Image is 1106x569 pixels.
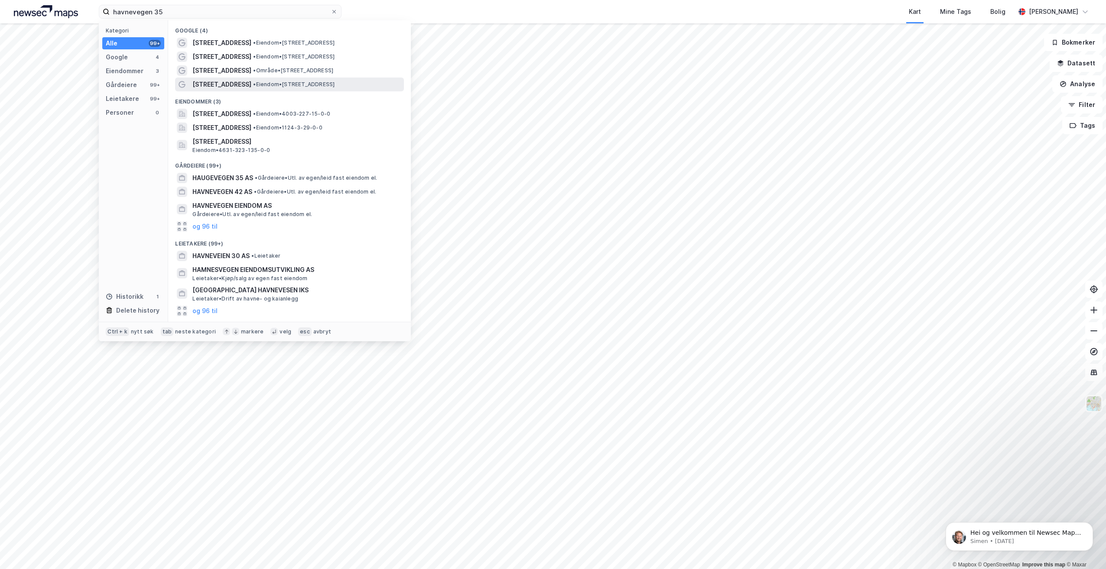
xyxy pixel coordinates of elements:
[192,109,251,119] span: [STREET_ADDRESS]
[1086,395,1102,412] img: Z
[192,173,253,183] span: HAUGEVEGEN 35 AS
[251,252,280,259] span: Leietaker
[253,81,335,88] span: Eiendom • [STREET_ADDRESS]
[909,6,921,17] div: Kart
[106,107,134,118] div: Personer
[168,155,411,171] div: Gårdeiere (99+)
[990,6,1005,17] div: Bolig
[175,328,216,335] div: neste kategori
[116,305,159,316] div: Delete history
[940,6,971,17] div: Mine Tags
[254,188,376,195] span: Gårdeiere • Utl. av egen/leid fast eiendom el.
[106,52,128,62] div: Google
[953,562,976,568] a: Mapbox
[168,233,411,249] div: Leietakere (99+)
[149,40,161,47] div: 99+
[1029,6,1078,17] div: [PERSON_NAME]
[192,52,251,62] span: [STREET_ADDRESS]
[106,38,117,48] div: Alle
[168,20,411,36] div: Google (4)
[192,200,400,211] span: HAVNEVEGEN EIENDOM AS
[280,328,291,335] div: velg
[253,39,256,46] span: •
[106,291,143,302] div: Historikk
[253,53,256,60] span: •
[192,79,251,90] span: [STREET_ADDRESS]
[241,328,263,335] div: markere
[1052,75,1103,93] button: Analyse
[192,295,298,302] span: Leietaker • Drift av havne- og kaianlegg
[253,53,335,60] span: Eiendom • [STREET_ADDRESS]
[1044,34,1103,51] button: Bokmerker
[168,318,411,333] div: Historikk (1)
[253,39,335,46] span: Eiendom • [STREET_ADDRESS]
[154,109,161,116] div: 0
[253,124,322,131] span: Eiendom • 1124-3-29-0-0
[253,67,256,74] span: •
[154,293,161,300] div: 1
[106,327,129,336] div: Ctrl + k
[192,251,250,261] span: HAVNEVEIEN 30 AS
[106,94,139,104] div: Leietakere
[298,327,312,336] div: esc
[192,136,400,147] span: [STREET_ADDRESS]
[192,65,251,76] span: [STREET_ADDRESS]
[161,327,174,336] div: tab
[149,95,161,102] div: 99+
[149,81,161,88] div: 99+
[192,187,252,197] span: HAVNEVEGEN 42 AS
[254,188,257,195] span: •
[106,27,164,34] div: Kategori
[192,38,251,48] span: [STREET_ADDRESS]
[251,252,254,259] span: •
[1022,562,1065,568] a: Improve this map
[192,147,270,154] span: Eiendom • 4631-323-135-0-0
[253,110,330,117] span: Eiendom • 4003-227-15-0-0
[192,306,218,316] button: og 96 til
[168,91,411,107] div: Eiendommer (3)
[154,68,161,74] div: 3
[192,285,400,295] span: [GEOGRAPHIC_DATA] HAVNEVESEN IKS
[192,211,312,218] span: Gårdeiere • Utl. av egen/leid fast eiendom el.
[313,328,331,335] div: avbryt
[978,562,1020,568] a: OpenStreetMap
[14,5,78,18] img: logo.a4113a55bc3d86da70a041830d287a7e.svg
[110,5,331,18] input: Søk på adresse, matrikkel, gårdeiere, leietakere eller personer
[192,123,251,133] span: [STREET_ADDRESS]
[253,67,333,74] span: Område • [STREET_ADDRESS]
[1050,55,1103,72] button: Datasett
[253,110,256,117] span: •
[192,265,400,275] span: HAMNESVEGEN EIENDOMSUTVIKLING AS
[933,504,1106,565] iframe: Intercom notifications message
[154,54,161,61] div: 4
[106,80,137,90] div: Gårdeiere
[192,221,218,232] button: og 96 til
[106,66,143,76] div: Eiendommer
[1061,96,1103,113] button: Filter
[192,275,307,282] span: Leietaker • Kjøp/salg av egen fast eiendom
[131,328,154,335] div: nytt søk
[1062,117,1103,134] button: Tags
[255,175,257,181] span: •
[255,175,377,181] span: Gårdeiere • Utl. av egen/leid fast eiendom el.
[253,124,256,131] span: •
[253,81,256,87] span: •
